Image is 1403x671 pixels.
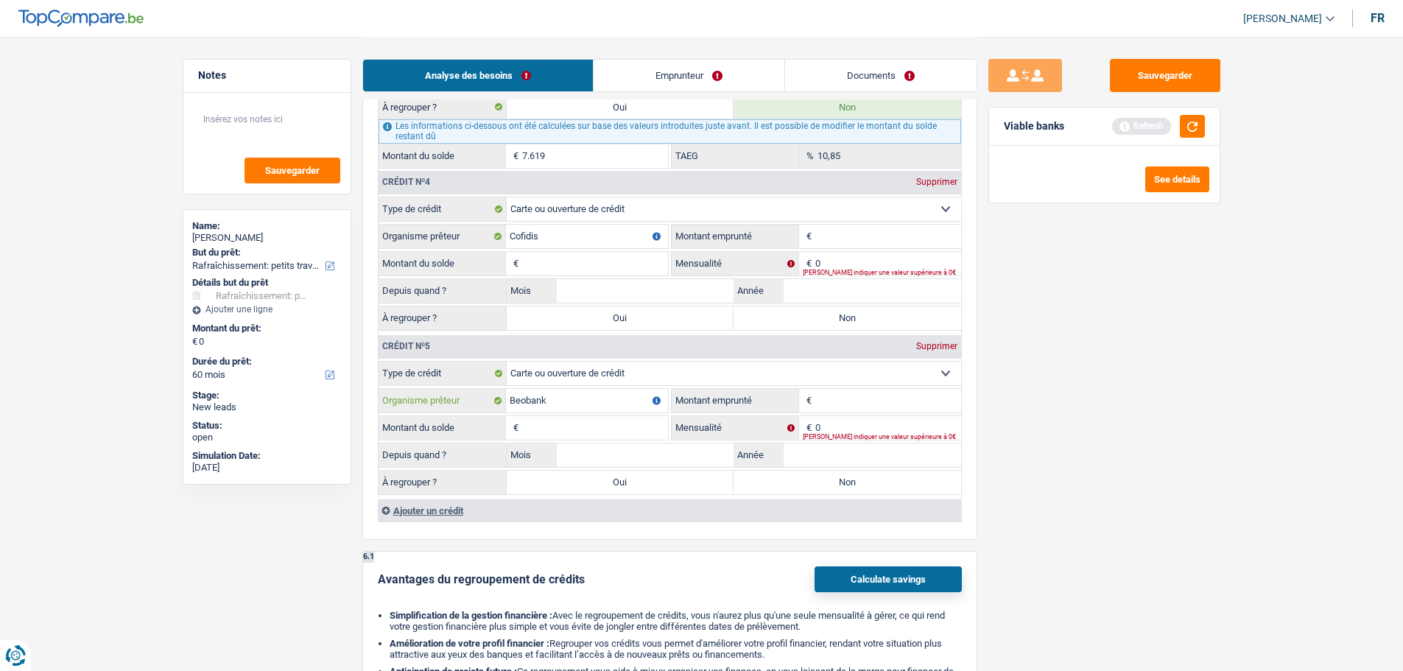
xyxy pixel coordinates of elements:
[390,610,552,621] b: Simplification de la gestion financière :
[379,362,507,385] label: Type de crédit
[1371,11,1385,25] div: fr
[734,95,961,119] label: Non
[192,323,339,334] label: Montant du prêt:
[192,247,339,259] label: But du prêt:
[379,119,961,143] div: Les informations ci-dessous ont été calculées sur base des valeurs introduites juste avant. Il es...
[245,158,340,183] button: Sauvegarder
[379,95,507,119] label: À regrouper ?
[265,166,320,175] span: Sauvegarder
[192,304,342,315] div: Ajouter une ligne
[507,306,734,330] label: Oui
[198,69,336,82] h5: Notes
[799,389,815,412] span: €
[799,416,815,440] span: €
[913,342,961,351] div: Supprimer
[507,95,734,119] label: Oui
[734,443,784,467] label: Année
[192,356,339,368] label: Durée du prêt:
[1004,120,1064,133] div: Viable banks
[507,443,557,467] label: Mois
[192,220,342,232] div: Name:
[734,471,961,494] label: Non
[192,420,342,432] div: Status:
[379,443,507,467] label: Depuis quand ?
[192,277,342,289] div: Détails but du prêt
[379,471,507,494] label: À regrouper ?
[557,279,734,303] input: MM
[672,252,799,275] label: Mensualité
[506,252,522,275] span: €
[506,416,522,440] span: €
[379,279,507,303] label: Depuis quand ?
[192,462,342,474] div: [DATE]
[363,60,593,91] a: Analyse des besoins
[192,390,342,401] div: Stage:
[390,638,549,649] b: Amélioration de votre profil financier :
[784,443,961,467] input: AAAA
[815,566,962,592] button: Calculate savings
[803,434,961,440] div: [PERSON_NAME] indiquer une valeur supérieure à 0€
[734,279,784,303] label: Année
[672,389,799,412] label: Montant emprunté
[1110,59,1220,92] button: Sauvegarder
[390,610,962,632] li: Avec le regroupement de crédits, vous n'aurez plus qu'une seule mensualité à gérer, ce qui rend v...
[379,306,507,330] label: À regrouper ?
[1243,13,1322,25] span: [PERSON_NAME]
[1231,7,1335,31] a: [PERSON_NAME]
[390,638,962,660] li: Regrouper vos crédits vous permet d'améliorer votre profil financier, rendant votre situation plu...
[672,416,799,440] label: Mensualité
[378,572,585,586] div: Avantages du regroupement de crédits
[379,342,434,351] div: Crédit nº5
[594,60,784,91] a: Emprunteur
[192,450,342,462] div: Simulation Date:
[506,144,522,168] span: €
[379,416,506,440] label: Montant du solde
[672,225,799,248] label: Montant emprunté
[192,401,342,413] div: New leads
[18,10,144,27] img: TopCompare Logo
[799,252,815,275] span: €
[379,252,506,275] label: Montant du solde
[379,197,507,221] label: Type de crédit
[799,225,815,248] span: €
[379,389,506,412] label: Organisme prêteur
[507,279,557,303] label: Mois
[799,144,817,168] span: %
[363,552,374,563] div: 6.1
[1145,166,1209,192] button: See details
[507,471,734,494] label: Oui
[557,443,734,467] input: MM
[1112,118,1171,134] div: Refresh
[379,144,506,168] label: Montant du solde
[378,499,961,521] div: Ajouter un crédit
[734,306,961,330] label: Non
[672,144,799,168] label: TAEG
[192,232,342,244] div: [PERSON_NAME]
[192,336,197,348] span: €
[785,60,977,91] a: Documents
[803,270,961,275] div: [PERSON_NAME] indiquer une valeur supérieure à 0€
[192,432,342,443] div: open
[784,279,961,303] input: AAAA
[379,225,506,248] label: Organisme prêteur
[379,178,434,186] div: Crédit nº4
[913,178,961,186] div: Supprimer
